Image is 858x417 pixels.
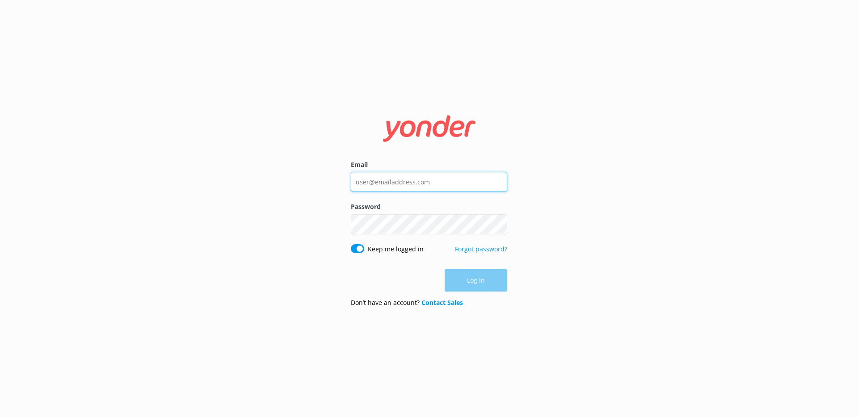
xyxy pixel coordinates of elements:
a: Contact Sales [421,298,463,307]
p: Don’t have an account? [351,298,463,308]
input: user@emailaddress.com [351,172,507,192]
label: Password [351,202,507,212]
label: Keep me logged in [368,244,424,254]
a: Forgot password? [455,245,507,253]
button: Show password [489,215,507,233]
label: Email [351,160,507,170]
